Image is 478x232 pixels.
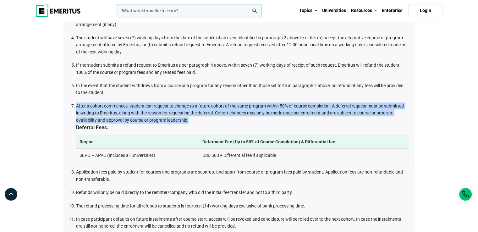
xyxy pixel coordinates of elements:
[117,4,262,17] input: woocommerce-product-search-field-0
[76,189,408,196] li: Refunds will only be paid directly to the remitter/company who did the initial fee transfer and n...
[76,124,108,130] b: Deferral Fees:
[76,202,408,209] li: The refund processing time for all refunds to students is fourteen (14) working days exclusive of...
[199,148,408,162] td: USD 500 + Differential fee if applicable
[76,102,408,163] li: After a cohort commences, student can request to change to a future cohort of the same program wi...
[408,4,443,17] a: Login
[76,216,408,230] li: In case participant defaults on future instalments after course start, access will be revoked and...
[76,148,200,162] td: SEPO – APAC (Includes all Universities)
[76,135,200,148] th: Region
[76,168,408,183] li: Application fees paid by student for courses and programs are separate and apart from course or p...
[76,82,408,96] li: In the event that the student withdraws from a course or a program for any reason other than thos...
[76,34,408,55] li: The student will have seven (7) working days from the date of the notice of an event identified i...
[76,62,408,76] li: If the student submits a refund request to Emeritus as per paragraph 4 above, within seven (7) wo...
[199,135,408,148] th: Deferment Fee (Up to 50% of Course Completion) & Differential fee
